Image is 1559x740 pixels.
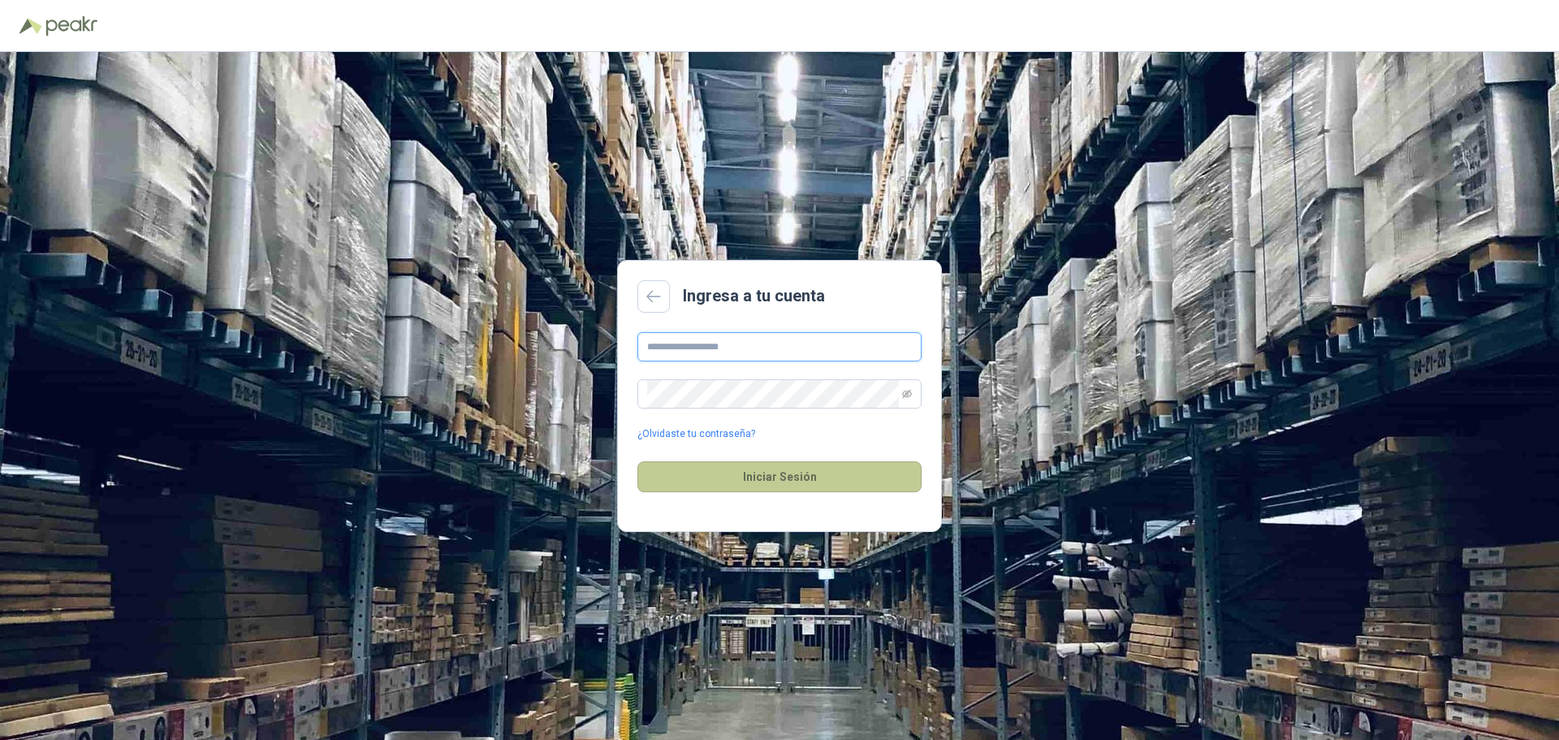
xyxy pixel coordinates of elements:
img: Peakr [45,16,97,36]
span: eye-invisible [902,389,912,399]
img: Logo [19,18,42,34]
a: ¿Olvidaste tu contraseña? [637,426,755,442]
h2: Ingresa a tu cuenta [683,283,825,309]
button: Iniciar Sesión [637,461,922,492]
